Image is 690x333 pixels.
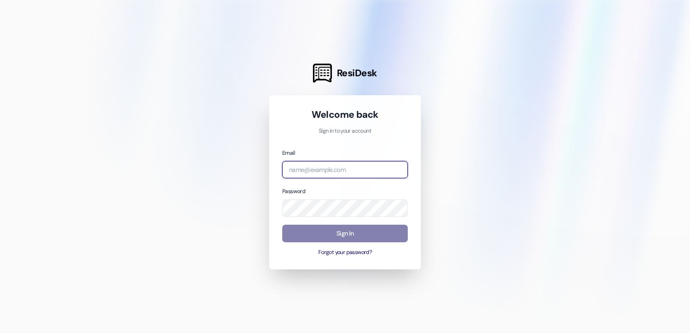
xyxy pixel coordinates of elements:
button: Forgot your password? [282,249,408,257]
span: ResiDesk [337,67,377,79]
h1: Welcome back [282,108,408,121]
button: Sign In [282,225,408,242]
p: Sign in to your account [282,127,408,135]
label: Email [282,149,295,157]
label: Password [282,188,305,195]
img: ResiDesk Logo [313,64,332,83]
input: name@example.com [282,161,408,179]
